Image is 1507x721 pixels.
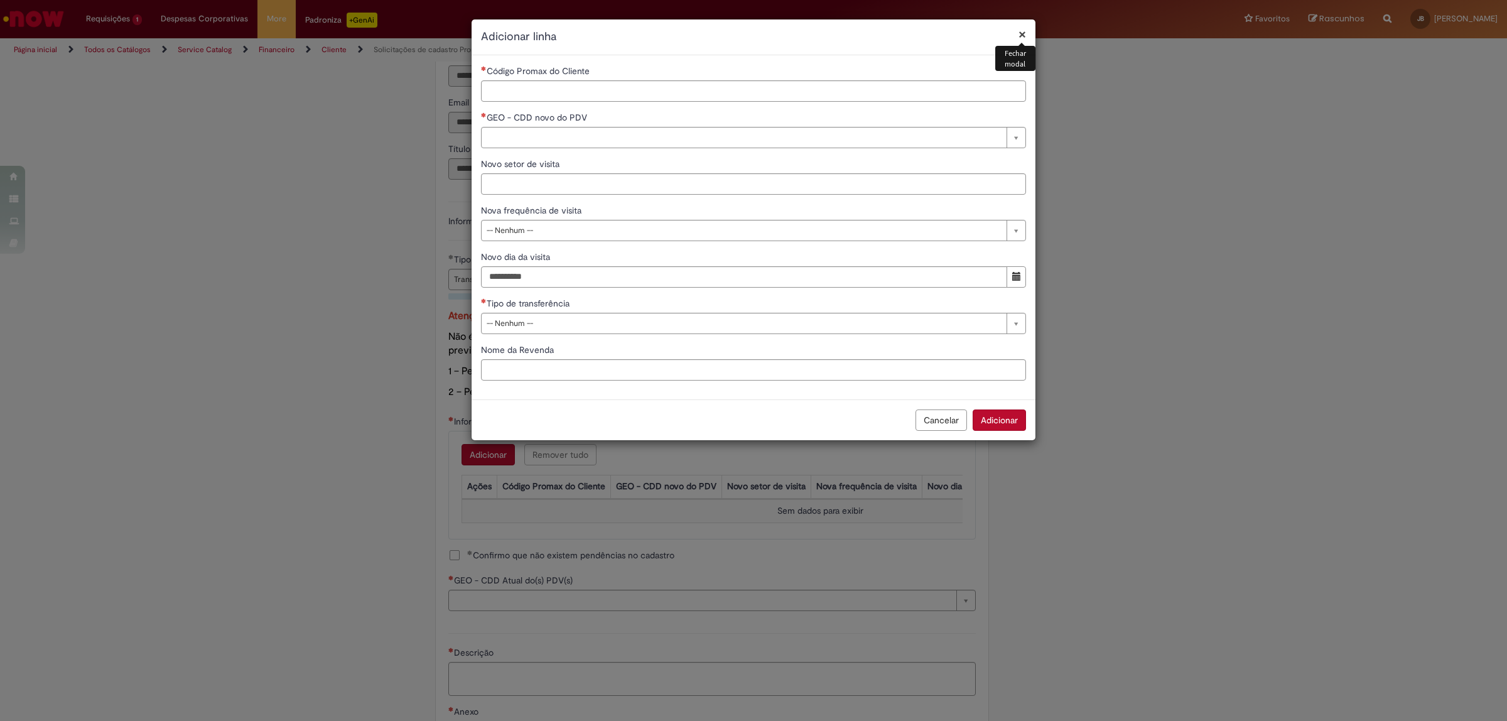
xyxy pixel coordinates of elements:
span: Necessários [481,298,487,303]
div: Fechar modal [995,46,1035,71]
button: Mostrar calendário para Novo dia da visita [1007,266,1026,288]
span: Necessários [481,112,487,117]
h2: Adicionar linha [481,29,1026,45]
span: Nova frequência de visita [481,205,584,216]
input: Nome da Revenda [481,359,1026,381]
button: Fechar modal [1018,28,1026,41]
span: Código Promax do Cliente [487,65,592,77]
span: -- Nenhum -- [487,313,1000,333]
span: Tipo de transferência [487,298,572,309]
span: Nome da Revenda [481,344,556,355]
input: Código Promax do Cliente [481,80,1026,102]
input: Novo dia da visita [481,266,1007,288]
a: Limpar campo GEO - CDD novo do PDV [481,127,1026,148]
span: Necessários - GEO - CDD novo do PDV [487,112,590,123]
span: Novo setor de visita [481,158,562,170]
button: Cancelar [916,409,967,431]
span: Novo dia da visita [481,251,553,263]
button: Adicionar [973,409,1026,431]
span: -- Nenhum -- [487,220,1000,241]
span: Necessários [481,66,487,71]
input: Novo setor de visita [481,173,1026,195]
